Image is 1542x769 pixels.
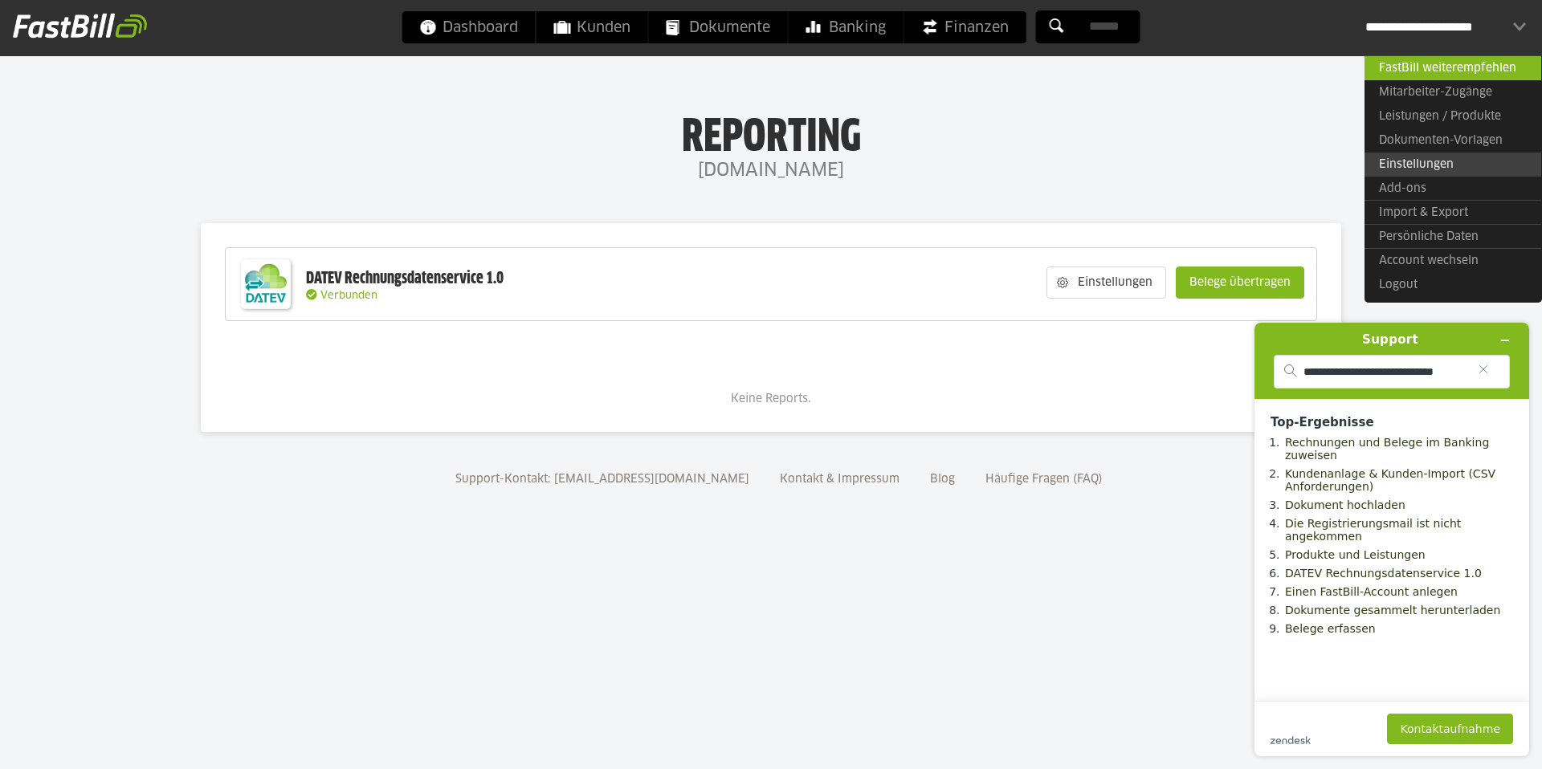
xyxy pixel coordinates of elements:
sl-button: Einstellungen [1046,267,1166,299]
a: FastBill weiterempfehlen [1365,55,1541,80]
span: Finanzen [922,11,1009,43]
div: DATEV Rechnungsdatenservice 1.0 [306,268,504,289]
a: Häufige Fragen (FAQ) [980,474,1108,485]
a: Blog [924,474,961,485]
a: Kunden [536,11,648,43]
a: Dokumenten-Vorlagen [1365,128,1541,153]
a: Finanzen [904,11,1026,43]
a: Dashboard [402,11,536,43]
a: Account wechseln [1365,248,1541,273]
a: Leistungen / Produkte [1365,104,1541,128]
sl-button: Belege übertragen [1176,267,1304,299]
a: Add-ons [1365,177,1541,201]
a: Import & Export [1365,200,1541,225]
a: Einstellungen [1365,153,1541,177]
span: Banking [806,11,886,43]
span: Kunden [554,11,630,43]
a: Persönliche Daten [1365,224,1541,249]
span: Keine Reports. [731,393,811,405]
h1: Reporting [161,113,1381,155]
a: Dokumente [649,11,788,43]
span: Support [34,11,92,26]
iframe: Hier finden Sie weitere Informationen [1242,310,1542,769]
span: Verbunden [320,291,377,301]
span: Dokumente [667,11,770,43]
a: Kontakt & Impressum [774,474,905,485]
img: DATEV-Datenservice Logo [234,252,298,316]
img: fastbill_logo_white.png [13,13,147,39]
a: Mitarbeiter-Zugänge [1365,80,1541,104]
a: Support-Kontakt: [EMAIL_ADDRESS][DOMAIN_NAME] [450,474,755,485]
a: Logout [1365,273,1541,297]
a: Banking [789,11,904,43]
span: Dashboard [420,11,518,43]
